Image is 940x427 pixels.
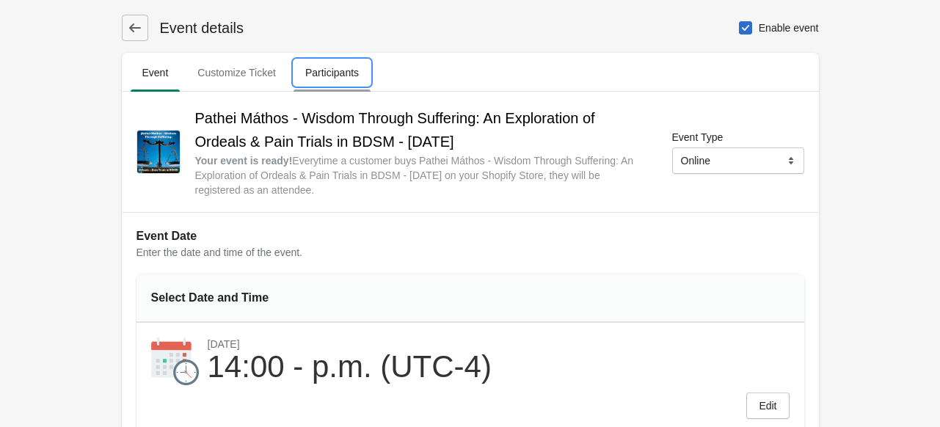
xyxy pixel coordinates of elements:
[195,155,293,167] strong: Your event is ready !
[136,247,302,258] span: Enter the date and time of the event.
[186,59,288,86] span: Customize Ticket
[151,337,199,385] img: calendar-9220d27974dede90758afcd34f990835.png
[131,59,181,86] span: Event
[208,337,492,351] div: [DATE]
[136,227,804,245] h2: Event Date
[151,289,343,307] div: Select Date and Time
[137,131,180,173] img: Ordeals.png
[759,21,819,35] span: Enable event
[759,400,776,412] span: Edit
[195,106,648,153] h2: Pathei Máthos - Wisdom Through Suffering: An Exploration of Ordeals & Pain Trials in BDSM - [DATE]
[195,153,648,197] div: Everytime a customer buys Pathei Máthos - Wisdom Through Suffering: An Exploration of Ordeals & P...
[148,18,244,38] h1: Event details
[208,351,492,383] div: 14:00 - p.m. (UTC-4)
[294,59,371,86] span: Participants
[672,130,724,145] label: Event Type
[746,393,789,419] button: Edit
